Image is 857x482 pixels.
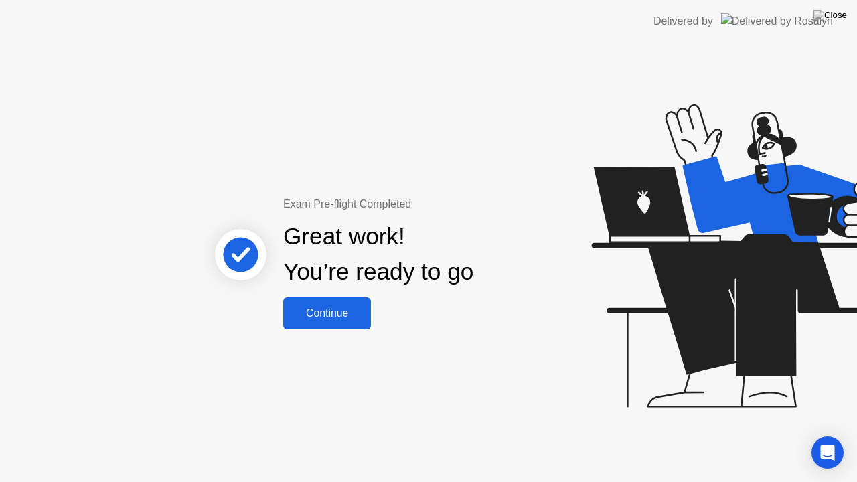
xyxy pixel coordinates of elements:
div: Great work! You’re ready to go [283,219,473,290]
div: Open Intercom Messenger [811,436,844,469]
button: Continue [283,297,371,329]
div: Continue [287,307,367,319]
img: Close [813,10,847,21]
div: Delivered by [653,13,713,29]
div: Exam Pre-flight Completed [283,196,560,212]
img: Delivered by Rosalyn [721,13,833,29]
